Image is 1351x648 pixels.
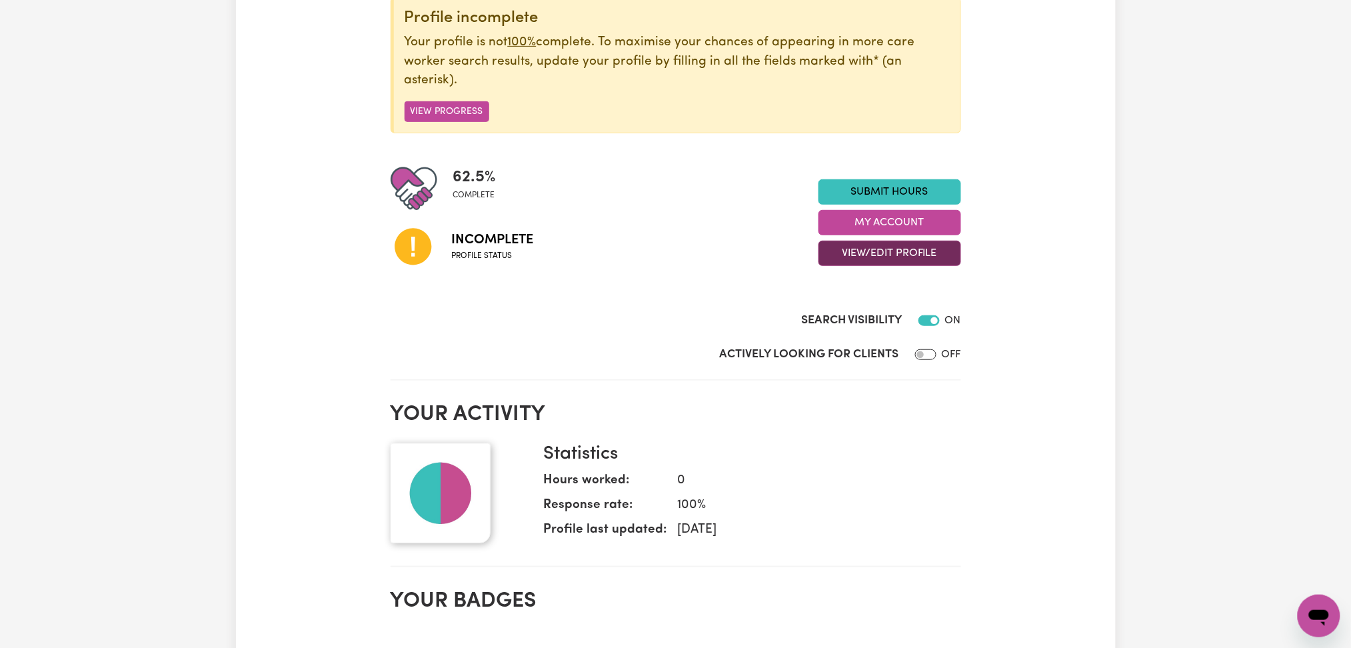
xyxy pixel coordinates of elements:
label: Search Visibility [802,312,902,329]
button: My Account [818,210,961,235]
div: Profile incomplete [405,9,950,28]
button: View/Edit Profile [818,241,961,266]
div: Profile completeness: 62.5% [453,165,507,212]
span: 62.5 % [453,165,497,189]
dt: Response rate: [544,496,667,521]
span: Profile status [452,250,534,262]
u: 100% [508,36,537,49]
dt: Hours worked: [544,471,667,496]
span: Incomplete [452,230,534,250]
dd: 0 [667,471,950,491]
h2: Your activity [391,402,961,427]
dt: Profile last updated: [544,521,667,545]
span: complete [453,189,497,201]
label: Actively Looking for Clients [720,346,899,363]
button: View Progress [405,101,489,122]
dd: 100 % [667,496,950,515]
h3: Statistics [544,443,950,466]
span: OFF [942,349,961,360]
a: Submit Hours [818,179,961,205]
p: Your profile is not complete. To maximise your chances of appearing in more care worker search re... [405,33,950,91]
iframe: Button to launch messaging window [1298,595,1340,637]
span: ON [945,315,961,326]
img: Your profile picture [391,443,491,543]
h2: Your badges [391,589,961,614]
dd: [DATE] [667,521,950,540]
